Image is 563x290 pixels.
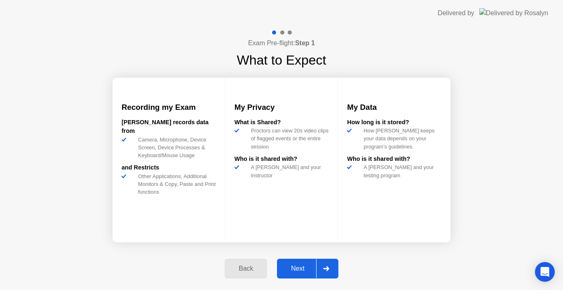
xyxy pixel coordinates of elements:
div: Delivered by [438,8,474,18]
button: Next [277,259,338,278]
h3: My Data [347,102,441,113]
div: Who is it shared with? [347,155,441,164]
div: How long is it stored? [347,118,441,127]
h1: What to Expect [237,50,326,70]
div: A [PERSON_NAME] and your instructor [248,163,329,179]
div: [PERSON_NAME] records data from [122,118,216,136]
h3: My Privacy [235,102,329,113]
div: Other Applications, Additional Monitors & Copy, Paste and Print functions [135,172,216,196]
div: Who is it shared with? [235,155,329,164]
div: How [PERSON_NAME] keeps your data depends on your program’s guidelines. [360,127,441,151]
div: Next [279,265,316,272]
img: Delivered by Rosalyn [479,8,548,18]
h3: Recording my Exam [122,102,216,113]
button: Back [225,259,267,278]
b: Step 1 [295,39,315,46]
h4: Exam Pre-flight: [248,38,315,48]
div: Proctors can view 20s video clips of flagged events or the entire session [248,127,329,151]
div: What is Shared? [235,118,329,127]
div: A [PERSON_NAME] and your testing program [360,163,441,179]
div: and Restricts [122,163,216,172]
div: Back [227,265,265,272]
div: Camera, Microphone, Device Screen, Device Processes & Keyboard/Mouse Usage [135,136,216,160]
div: Open Intercom Messenger [535,262,555,282]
